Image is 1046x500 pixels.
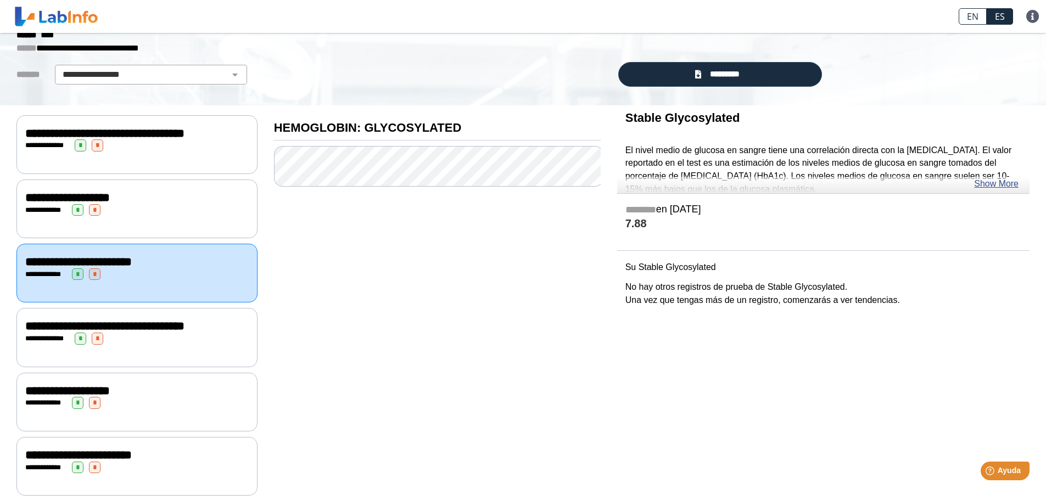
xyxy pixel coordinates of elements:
a: Show More [974,177,1019,190]
iframe: Help widget launcher [948,457,1034,488]
h4: 7.88 [625,217,1021,231]
a: ES [987,8,1013,25]
b: Stable Glycosylated [625,111,740,125]
b: HEMOGLOBIN: GLYCOSYLATED [274,121,462,134]
p: Su Stable Glycosylated [625,261,1021,274]
p: No hay otros registros de prueba de Stable Glycosylated. Una vez que tengas más de un registro, c... [625,280,1021,307]
p: El nivel medio de glucosa en sangre tiene una correlación directa con la [MEDICAL_DATA]. El valor... [625,144,1021,196]
h5: en [DATE] [625,204,1021,216]
a: EN [959,8,987,25]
